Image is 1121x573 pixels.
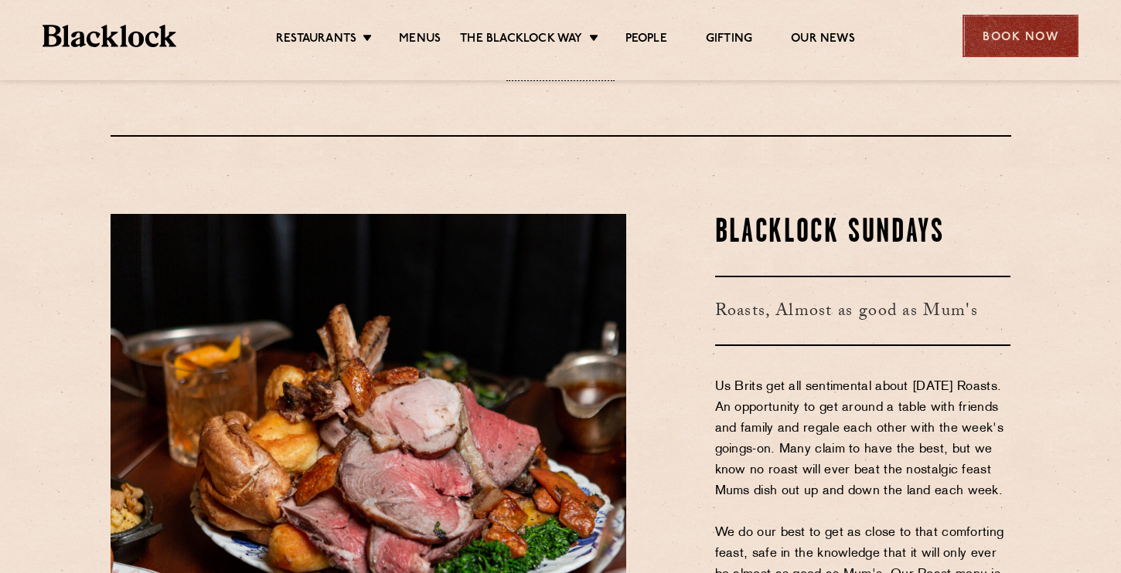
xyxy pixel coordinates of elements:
a: The Blacklock Way [460,32,582,49]
a: Menus [399,32,441,49]
a: Gifting [706,32,752,49]
img: BL_Textured_Logo-footer-cropped.svg [43,25,176,47]
h2: Blacklock Sundays [715,214,1011,253]
div: Book Now [963,15,1078,57]
a: Restaurants [276,32,356,49]
h3: Roasts, Almost as good as Mum's [715,276,1011,346]
a: People [625,32,667,49]
a: Our News [791,32,855,49]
